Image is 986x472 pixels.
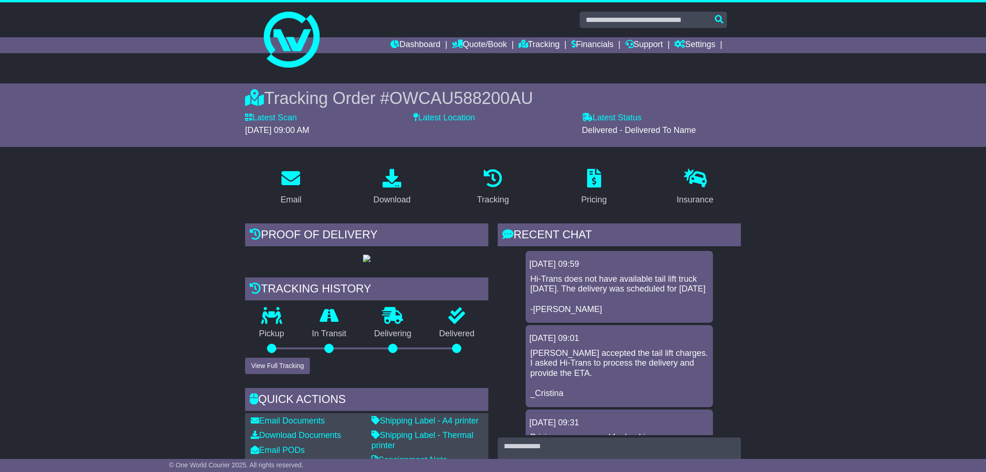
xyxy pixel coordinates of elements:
[530,432,708,452] p: Pricing was approved for booking OWCAU588200AU.
[671,166,719,209] a: Insurance
[298,329,361,339] p: In Transit
[360,329,425,339] p: Delivering
[452,37,507,53] a: Quote/Book
[519,37,560,53] a: Tracking
[251,430,341,440] a: Download Documents
[530,274,708,314] p: Hi-Trans does not have available tail lift truck [DATE]. The delivery was scheduled for [DATE] -[...
[245,358,310,374] button: View Full Tracking
[529,418,709,428] div: [DATE] 09:31
[373,194,411,206] div: Download
[471,166,515,209] a: Tracking
[245,388,488,413] div: Quick Actions
[251,416,325,425] a: Email Documents
[425,329,489,339] p: Delivered
[530,348,708,399] p: [PERSON_NAME] accepted the tail lift charges. I asked Hi-Trans to process the delivery and provid...
[363,255,370,262] img: GetPodImage
[251,445,305,455] a: Email PODs
[571,37,614,53] a: Financials
[245,278,488,303] div: Tracking history
[390,89,533,108] span: OWCAU588200AU
[625,37,663,53] a: Support
[245,223,488,249] div: Proof of Delivery
[245,88,741,108] div: Tracking Order #
[582,125,696,135] span: Delivered - Delivered To Name
[390,37,440,53] a: Dashboard
[371,430,473,450] a: Shipping Label - Thermal printer
[245,113,297,123] label: Latest Scan
[367,166,417,209] a: Download
[529,333,709,344] div: [DATE] 09:01
[371,455,447,465] a: Consignment Note
[169,461,304,469] span: © One World Courier 2025. All rights reserved.
[245,329,298,339] p: Pickup
[575,166,613,209] a: Pricing
[674,37,715,53] a: Settings
[498,223,741,249] div: RECENT CHAT
[529,259,709,270] div: [DATE] 09:59
[371,416,479,425] a: Shipping Label - A4 printer
[677,194,713,206] div: Insurance
[477,194,509,206] div: Tracking
[281,194,301,206] div: Email
[582,113,642,123] label: Latest Status
[581,194,607,206] div: Pricing
[245,125,309,135] span: [DATE] 09:00 AM
[413,113,475,123] label: Latest Location
[274,166,308,209] a: Email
